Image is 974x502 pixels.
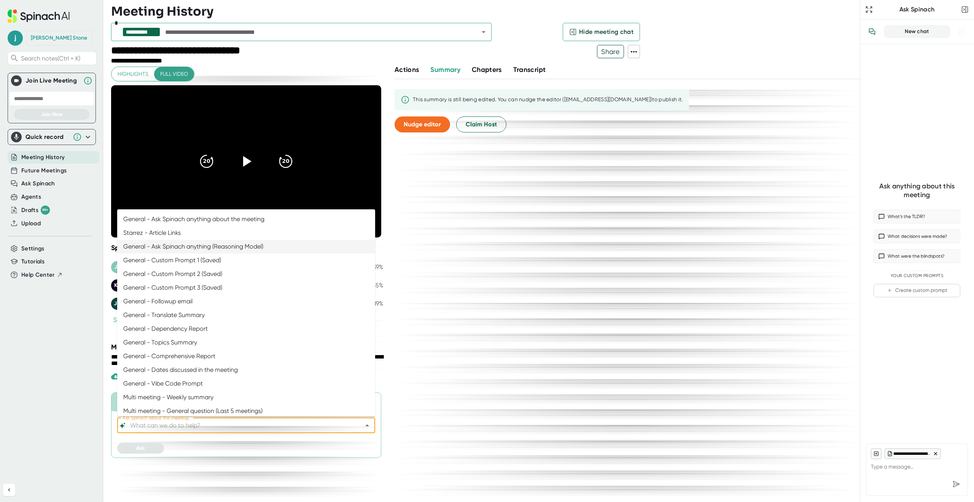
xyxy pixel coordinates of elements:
[14,109,89,120] button: Join Now
[154,67,194,81] button: Full video
[8,30,23,46] span: j
[362,420,372,431] button: Close
[874,182,960,199] div: Ask anything about this meeting
[3,484,15,496] button: Collapse sidebar
[160,69,188,79] span: Full video
[21,271,55,279] span: Help Center
[111,343,385,352] div: Meeting Attendees
[579,27,633,37] span: Hide meeting chat
[466,120,497,129] span: Claim Host
[960,4,970,15] button: Close conversation sidebar
[513,65,546,74] span: Transcript
[25,77,80,84] div: Join Live Meeting
[874,229,960,243] button: What decisions were made?
[111,298,157,310] div: John McGivney
[864,4,874,15] button: Expand to Ask Spinach page
[11,73,92,88] div: Join Live MeetingJoin Live Meeting
[117,363,375,377] li: General - Dates discussed in the meeting
[21,219,41,228] button: Upload
[117,377,375,390] li: General - Vibe Code Prompt
[472,65,502,75] button: Chapters
[111,279,157,292] div: Katie Breedlove
[117,240,375,253] li: General - Ask Spinach anything (Reasoning Model)
[597,45,624,58] span: Share
[111,67,154,81] button: Highlights
[25,133,69,141] div: Quick record
[21,179,55,188] button: Ask Spinach
[21,257,45,266] button: Tutorials
[21,244,45,253] button: Settings
[874,249,960,263] button: What were the blindspots?
[111,316,148,324] button: See more+
[117,308,375,322] li: General - Translate Summary
[41,111,63,118] span: Join Now
[117,212,375,226] li: General - Ask Spinach anything about the meeting
[111,261,157,273] div: Jeremy Stone
[21,153,65,162] button: Meeting History
[21,55,94,62] span: Search notes (Ctrl + K)
[874,210,960,223] button: What’s the TLDR?
[111,261,123,273] div: JS
[117,443,164,454] button: Ask
[21,271,63,279] button: Help Center
[117,336,375,349] li: General - Topics Summary
[129,420,350,431] input: What can we do to help?
[117,281,375,295] li: General - Custom Prompt 3 (Saved)
[874,6,960,13] div: Ask Spinach
[395,65,419,75] button: Actions
[117,267,375,281] li: General - Custom Prompt 2 (Saved)
[456,116,506,132] button: Claim Host
[21,206,50,215] button: Drafts 99+
[117,226,375,240] li: Starrez - Article Links
[111,279,123,292] div: KB
[597,45,624,58] button: Share
[949,477,963,491] div: Send message
[118,69,148,79] span: Highlights
[117,390,375,404] li: Multi meeting - Weekly summary
[563,23,640,41] button: Hide meeting chat
[513,65,546,75] button: Transcript
[41,206,50,215] div: 99+
[117,349,375,363] li: General - Comprehensive Report
[117,322,375,336] li: General - Dependency Report
[889,28,945,35] div: New chat
[117,253,375,267] li: General - Custom Prompt 1 (Saved)
[117,404,375,418] li: Multi meeting - General question (Last 5 meetings)
[21,193,41,201] button: Agents
[413,96,683,103] div: This summary is still being edited. You can nudge the editor ([EMAIL_ADDRESS][DOMAIN_NAME]) to pu...
[874,273,960,279] div: Your Custom Prompts
[395,65,419,74] span: Actions
[874,284,960,297] button: Create custom prompt
[111,372,170,381] div: Download Video
[13,77,20,84] img: Join Live Meeting
[430,65,460,75] button: Summary
[11,129,92,145] div: Quick record
[136,445,145,451] span: Ask
[21,206,50,215] div: Drafts
[111,298,123,310] div: JM
[430,65,460,74] span: Summary
[395,116,450,132] button: Nudge editor
[478,27,489,37] button: Open
[111,4,213,19] h3: Meeting History
[31,35,88,41] div: Jeremy Stone
[404,121,441,128] span: Nudge editor
[111,244,383,252] div: Speaker Timeline
[21,166,67,175] button: Future Meetings
[472,65,502,74] span: Chapters
[864,24,880,39] button: View conversation history
[117,295,375,308] li: General - Followup email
